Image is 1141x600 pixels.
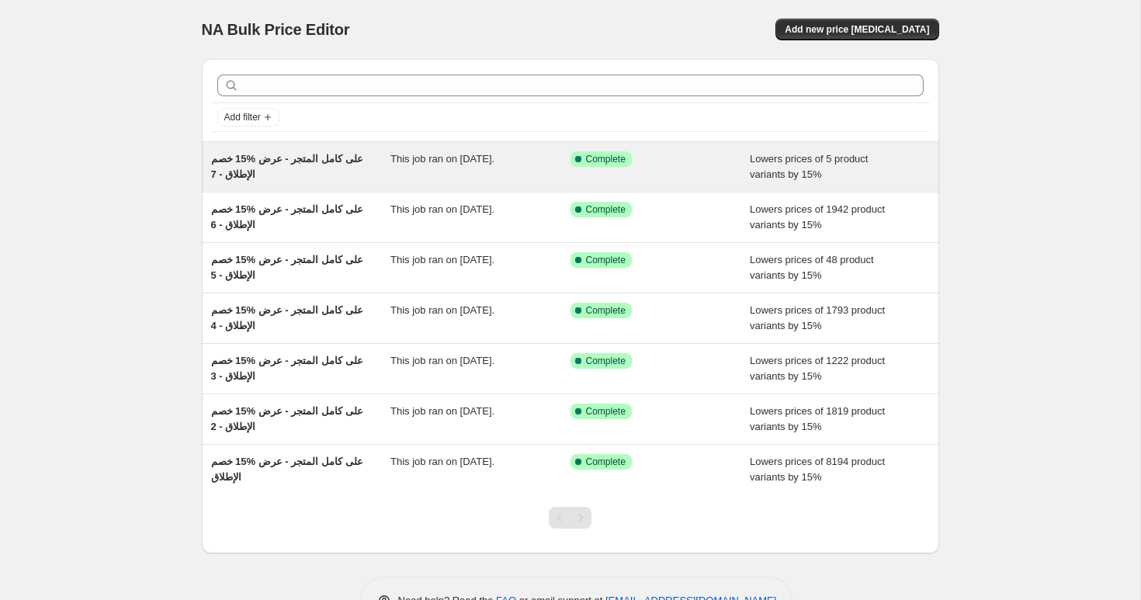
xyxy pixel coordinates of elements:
span: Lowers prices of 1793 product variants by 15% [750,304,885,331]
span: Lowers prices of 8194 product variants by 15% [750,456,885,483]
span: Complete [586,203,626,216]
span: NA Bulk Price Editor [202,21,350,38]
span: Lowers prices of 1819 product variants by 15% [750,405,885,432]
span: خصم ‎15% على كامل المتجر - عرض الإطلاق - 6 [211,203,363,231]
span: خصم ‎15% على كامل المتجر - عرض الإطلاق [211,456,363,483]
span: خصم ‎15% على كامل المتجر - عرض الإطلاق - 2 [211,405,363,432]
span: This job ran on [DATE]. [390,456,494,467]
span: This job ran on [DATE]. [390,153,494,165]
button: Add filter [217,108,279,127]
span: Complete [586,153,626,165]
span: Complete [586,254,626,266]
span: خصم ‎15% على كامل المتجر - عرض الإطلاق - 3 [211,355,363,382]
span: Add filter [224,111,261,123]
button: Add new price [MEDICAL_DATA] [775,19,938,40]
span: This job ran on [DATE]. [390,304,494,316]
span: This job ran on [DATE]. [390,355,494,366]
span: Complete [586,456,626,468]
span: خصم ‎15% على كامل المتجر - عرض الإطلاق - 5 [211,254,363,281]
span: This job ran on [DATE]. [390,405,494,417]
nav: Pagination [549,507,591,529]
span: Lowers prices of 5 product variants by 15% [750,153,868,180]
span: Lowers prices of 1942 product variants by 15% [750,203,885,231]
span: This job ran on [DATE]. [390,254,494,265]
span: This job ran on [DATE]. [390,203,494,215]
span: خصم ‎15% على كامل المتجر - عرض الإطلاق - 7 [211,153,363,180]
span: Lowers prices of 48 product variants by 15% [750,254,874,281]
span: Add new price [MEDICAL_DATA] [785,23,929,36]
span: Lowers prices of 1222 product variants by 15% [750,355,885,382]
span: Complete [586,355,626,367]
span: Complete [586,304,626,317]
span: خصم ‎15% على كامل المتجر - عرض الإطلاق - 4 [211,304,363,331]
span: Complete [586,405,626,418]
